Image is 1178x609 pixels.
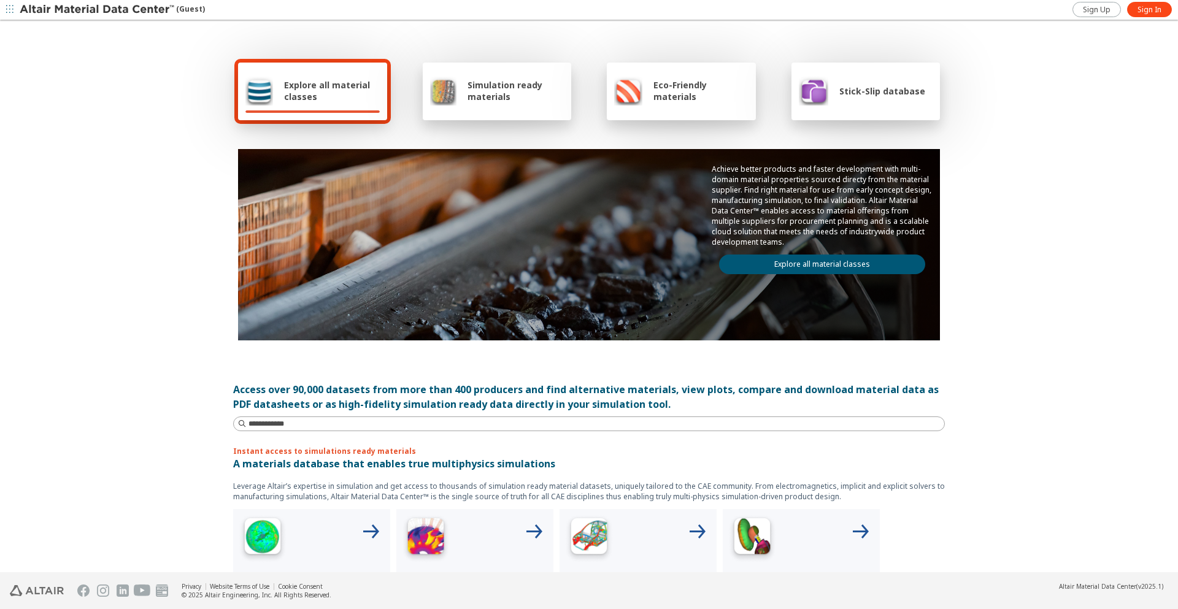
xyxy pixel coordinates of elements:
span: Sign In [1138,5,1161,15]
img: Crash Analyses Icon [728,514,777,563]
img: Explore all material classes [245,76,273,105]
img: Altair Material Data Center [20,4,176,16]
a: Privacy [182,582,201,591]
span: Stick-Slip database [839,85,925,97]
img: Altair Engineering [10,585,64,596]
span: Altair Material Data Center [1059,582,1136,591]
a: Explore all material classes [719,255,925,274]
div: (Guest) [20,4,205,16]
img: Simulation ready materials [430,76,456,105]
p: Achieve better products and faster development with multi-domain material properties sourced dire... [712,164,933,247]
span: Sign Up [1083,5,1111,15]
img: Structural Analyses Icon [564,514,614,563]
p: Leverage Altair’s expertise in simulation and get access to thousands of simulation ready materia... [233,481,945,502]
span: Simulation ready materials [468,79,564,102]
span: Eco-Friendly materials [653,79,748,102]
a: Sign Up [1072,2,1121,17]
img: Eco-Friendly materials [614,76,642,105]
div: (v2025.1) [1059,582,1163,591]
a: Cookie Consent [278,582,323,591]
img: High Frequency Icon [238,514,287,563]
a: Sign In [1127,2,1172,17]
div: © 2025 Altair Engineering, Inc. All Rights Reserved. [182,591,331,599]
p: A materials database that enables true multiphysics simulations [233,456,945,471]
p: Instant access to simulations ready materials [233,446,945,456]
div: Access over 90,000 datasets from more than 400 producers and find alternative materials, view plo... [233,382,945,412]
a: Website Terms of Use [210,582,269,591]
img: Low Frequency Icon [401,514,450,563]
img: Stick-Slip database [799,76,828,105]
span: Explore all material classes [284,79,380,102]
